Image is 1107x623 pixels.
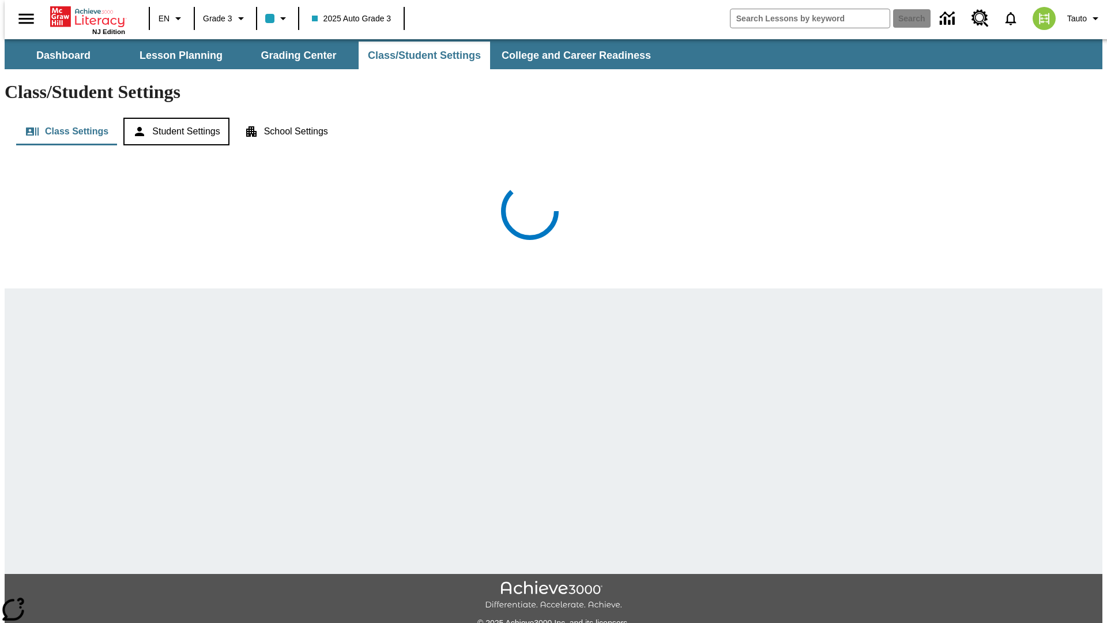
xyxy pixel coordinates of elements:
a: Resource Center, Will open in new tab [965,3,996,34]
button: Class Settings [16,118,118,145]
img: Achieve3000 Differentiate Accelerate Achieve [485,581,622,610]
img: avatar image [1033,7,1056,30]
button: Dashboard [6,42,121,69]
button: Select a new avatar [1026,3,1063,33]
a: Data Center [933,3,965,35]
button: Lesson Planning [123,42,239,69]
button: Class/Student Settings [359,42,490,69]
input: search field [731,9,890,28]
button: School Settings [235,118,337,145]
button: Grade: Grade 3, Select a grade [198,8,253,29]
span: Tauto [1067,13,1087,25]
span: EN [159,13,170,25]
button: Open side menu [9,2,43,36]
span: Grade 3 [203,13,232,25]
button: Grading Center [241,42,356,69]
span: NJ Edition [92,28,125,35]
button: Student Settings [123,118,229,145]
div: Home [50,4,125,35]
span: 2025 Auto Grade 3 [312,13,391,25]
button: Class color is light blue. Change class color [261,8,295,29]
div: SubNavbar [5,39,1102,69]
button: College and Career Readiness [492,42,660,69]
div: Class/Student Settings [16,118,1091,145]
div: SubNavbar [5,42,661,69]
button: Language: EN, Select a language [153,8,190,29]
button: Profile/Settings [1063,8,1107,29]
a: Notifications [996,3,1026,33]
h1: Class/Student Settings [5,81,1102,103]
a: Home [50,5,125,28]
